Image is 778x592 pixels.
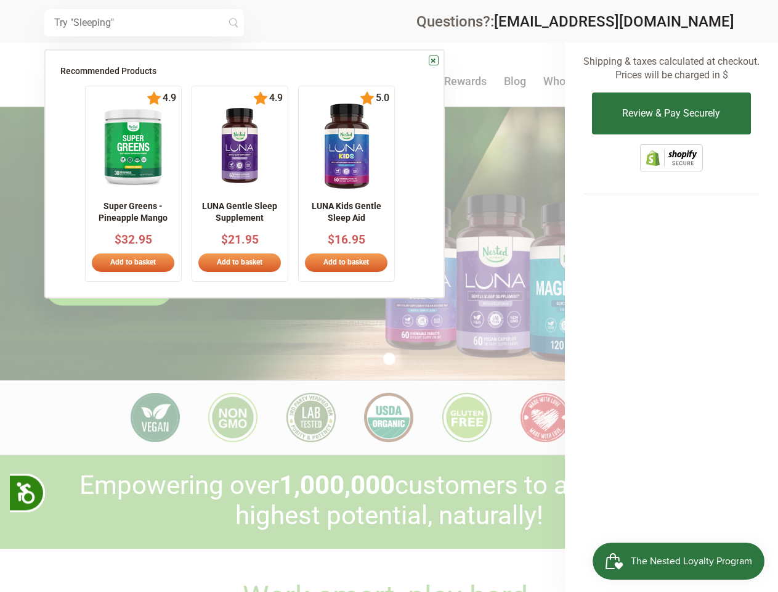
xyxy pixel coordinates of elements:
[360,91,375,106] img: star.svg
[304,103,390,189] img: 1_edfe67ed-9f0f-4eb3-a1ff-0a9febdc2b11_x140.png
[91,200,176,224] p: Super Greens - Pineapple Mango
[640,162,703,174] a: This online store is secured by Shopify
[429,55,439,65] a: ×
[198,254,281,273] a: Add to basket
[592,92,750,134] button: Review & Pay Securely
[494,13,734,30] a: [EMAIL_ADDRESS][DOMAIN_NAME]
[115,233,152,247] span: $32.95
[416,14,734,29] div: Questions?:
[328,233,365,247] span: $16.95
[206,103,273,189] img: NN_LUNA_US_60_front_1_x140.png
[407,178,419,190] button: Next
[268,93,283,104] span: 4.9
[593,543,766,580] iframe: Button to open loyalty program pop-up
[640,144,703,171] img: Shopify secure badge
[375,93,389,104] span: 5.0
[221,233,259,247] span: $21.95
[253,91,268,106] img: star.svg
[60,66,156,76] span: Recommended Products
[679,30,710,43] span: $0.00
[95,103,171,189] img: imgpsh_fullsize_anim_-_2025-02-26T222351.371_x140.png
[197,200,283,224] p: LUNA Gentle Sleep Supplement
[583,55,760,83] p: Shipping & taxes calculated at checkout. Prices will be charged in $
[304,200,389,224] p: LUNA Kids Gentle Sleep Aid
[92,254,174,273] a: Add to basket
[161,93,176,104] span: 4.9
[305,254,387,273] a: Add to basket
[44,9,244,36] input: Try "Sleeping"
[147,91,161,106] img: star.svg
[57,178,70,190] button: Previous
